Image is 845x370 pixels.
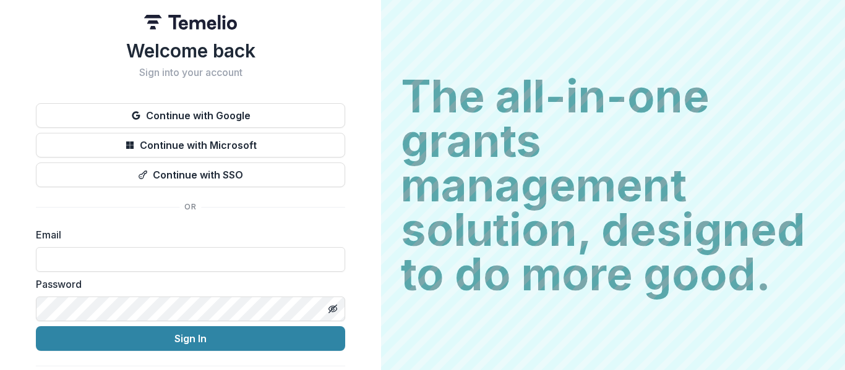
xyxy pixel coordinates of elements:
button: Continue with Google [36,103,345,128]
button: Continue with SSO [36,162,345,187]
label: Email [36,227,338,242]
h1: Welcome back [36,40,345,62]
label: Password [36,277,338,292]
button: Toggle password visibility [323,299,343,319]
img: Temelio [144,15,237,30]
button: Sign In [36,326,345,351]
h2: Sign into your account [36,67,345,78]
button: Continue with Microsoft [36,133,345,158]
